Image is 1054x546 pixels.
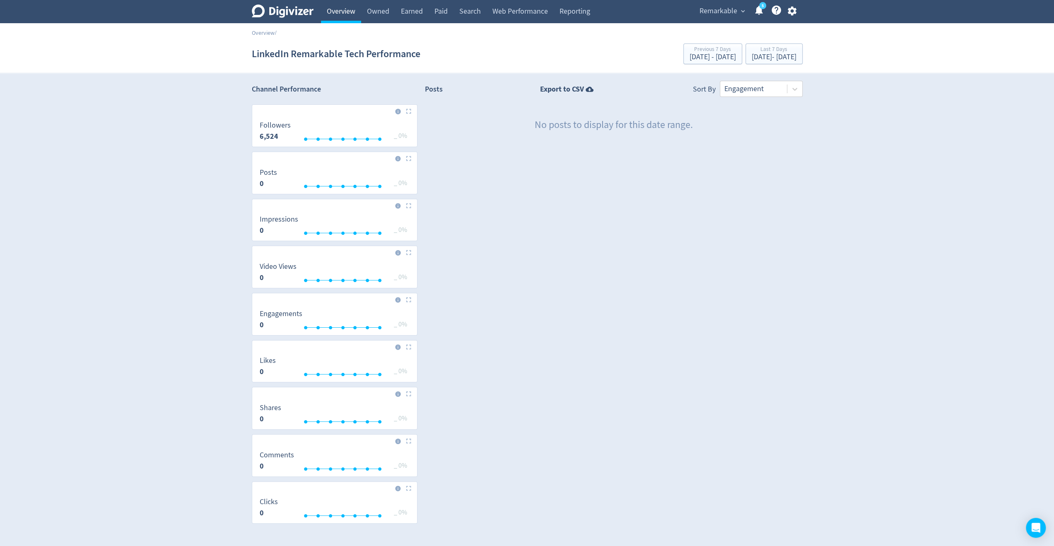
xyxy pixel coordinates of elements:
[394,414,407,423] span: _ 0%
[406,250,411,255] img: Placeholder
[690,53,736,61] div: [DATE] - [DATE]
[260,403,281,413] dt: Shares
[252,41,420,67] h1: LinkedIn Remarkable Tech Performance
[394,273,407,281] span: _ 0%
[425,84,443,97] h2: Posts
[260,461,264,471] strong: 0
[693,84,716,97] div: Sort By
[260,179,264,188] strong: 0
[256,310,414,332] svg: Engagements 0
[394,461,407,470] span: _ 0%
[260,367,264,377] strong: 0
[394,179,407,187] span: _ 0%
[406,486,411,491] img: Placeholder
[256,263,414,285] svg: Video Views 0
[260,168,277,177] dt: Posts
[260,450,294,460] dt: Comments
[256,404,414,426] svg: Shares 0
[683,43,742,64] button: Previous 7 Days[DATE] - [DATE]
[260,309,302,319] dt: Engagements
[697,5,747,18] button: Remarkable
[406,109,411,114] img: Placeholder
[759,2,766,9] a: 5
[256,451,414,473] svg: Comments 0
[256,498,414,520] svg: Clicks 0
[394,508,407,517] span: _ 0%
[394,320,407,329] span: _ 0%
[1026,518,1046,538] div: Open Intercom Messenger
[406,391,411,396] img: Placeholder
[275,29,277,36] span: /
[752,53,796,61] div: [DATE] - [DATE]
[260,273,264,283] strong: 0
[394,226,407,234] span: _ 0%
[699,5,737,18] span: Remarkable
[540,84,584,94] strong: Export to CSV
[260,497,278,507] dt: Clicks
[252,29,275,36] a: Overview
[256,357,414,379] svg: Likes 0
[260,215,298,224] dt: Impressions
[260,262,297,271] dt: Video Views
[761,3,763,9] text: 5
[256,215,414,237] svg: Impressions 0
[745,43,803,64] button: Last 7 Days[DATE]- [DATE]
[260,225,264,235] strong: 0
[739,7,747,15] span: expand_more
[752,46,796,53] div: Last 7 Days
[535,118,693,132] p: No posts to display for this date range.
[406,203,411,208] img: Placeholder
[260,320,264,330] strong: 0
[260,356,276,365] dt: Likes
[260,121,291,130] dt: Followers
[260,508,264,518] strong: 0
[256,169,414,191] svg: Posts 0
[406,344,411,350] img: Placeholder
[690,46,736,53] div: Previous 7 Days
[394,132,407,140] span: _ 0%
[260,131,278,141] strong: 6,524
[406,438,411,444] img: Placeholder
[394,367,407,375] span: _ 0%
[406,156,411,161] img: Placeholder
[256,121,414,143] svg: Followers 6,524
[406,297,411,302] img: Placeholder
[260,414,264,424] strong: 0
[252,84,417,94] h2: Channel Performance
